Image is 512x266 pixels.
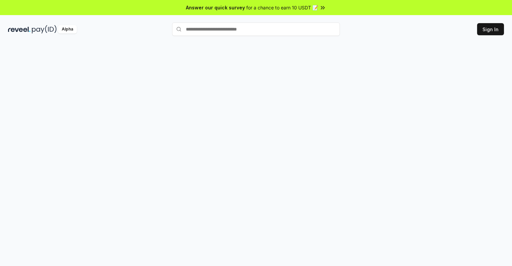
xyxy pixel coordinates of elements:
[58,25,77,34] div: Alpha
[186,4,245,11] span: Answer our quick survey
[477,23,504,35] button: Sign In
[8,25,31,34] img: reveel_dark
[246,4,318,11] span: for a chance to earn 10 USDT 📝
[32,25,57,34] img: pay_id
